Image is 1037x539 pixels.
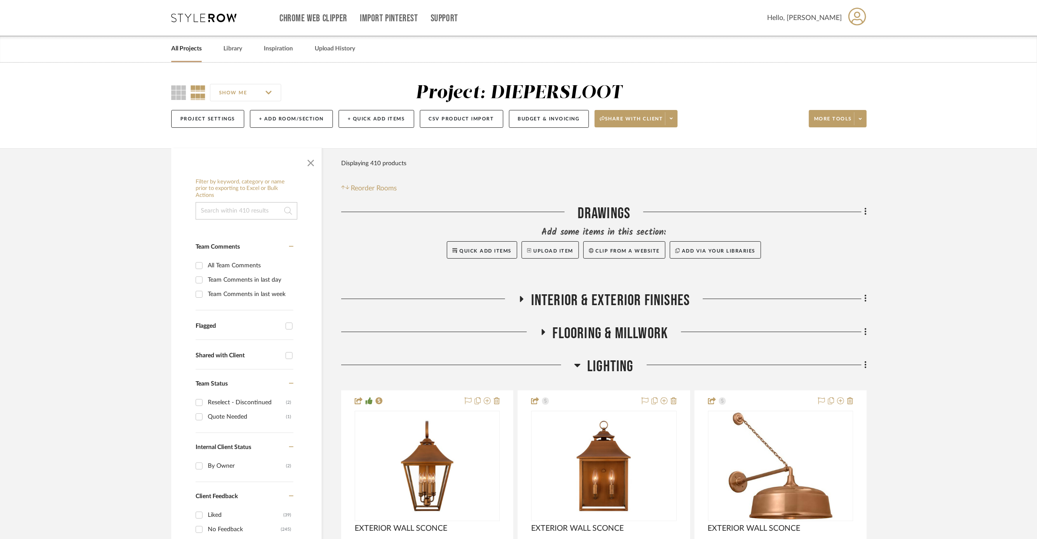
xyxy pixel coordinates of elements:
a: Support [431,15,458,22]
div: Displaying 410 products [341,155,406,172]
button: Project Settings [171,110,244,128]
span: Reorder Rooms [351,183,397,193]
a: Library [223,43,242,55]
input: Search within 410 results [196,202,297,220]
img: EXTERIOR WALL SCONCE [373,412,482,520]
button: Budget & Invoicing [509,110,589,128]
button: Upload Item [522,241,579,259]
span: Share with client [600,116,663,129]
div: Add some items in this section: [341,226,867,239]
span: Quick Add Items [459,249,512,253]
div: (39) [283,508,291,522]
div: (1) [286,410,291,424]
span: EXTERIOR WALL SCONCE [355,524,447,533]
span: EXTERIOR WALL SCONCE [531,524,624,533]
span: Team Comments [196,244,240,250]
div: (2) [286,396,291,409]
span: Hello, [PERSON_NAME] [767,13,842,23]
button: Share with client [595,110,678,127]
span: EXTERIOR WALL SCONCE [708,524,801,533]
h6: Filter by keyword, category or name prior to exporting to Excel or Bulk Actions [196,179,297,199]
span: LIGHTING [587,357,634,376]
a: All Projects [171,43,202,55]
div: Team Comments in last week [208,287,291,301]
button: CSV Product Import [420,110,503,128]
div: Shared with Client [196,352,281,359]
button: Close [302,153,319,170]
a: Inspiration [264,43,293,55]
span: More tools [814,116,852,129]
span: INTERIOR & EXTERIOR FINISHES [531,291,690,310]
button: + Add Room/Section [250,110,333,128]
button: + Quick Add Items [339,110,414,128]
div: (2) [286,459,291,473]
button: Add via your libraries [670,241,761,259]
button: Quick Add Items [447,241,517,259]
span: Flooring & Millwork [553,324,668,343]
div: Project: DIEPERSLOOT [416,84,622,102]
a: Chrome Web Clipper [279,15,347,22]
div: Reselect - Discontinued [208,396,286,409]
span: Internal Client Status [196,444,251,450]
div: Flagged [196,323,281,330]
span: Team Status [196,381,228,387]
div: By Owner [208,459,286,473]
a: Upload History [315,43,355,55]
a: Import Pinterest [360,15,418,22]
button: Clip from a website [583,241,665,259]
div: Quote Needed [208,410,286,424]
img: EXTERIOR WALL SCONCE [726,412,835,520]
button: Reorder Rooms [341,183,397,193]
span: Client Feedback [196,493,238,499]
div: All Team Comments [208,259,291,273]
button: More tools [809,110,867,127]
img: EXTERIOR WALL SCONCE [549,412,658,520]
div: No Feedback [208,522,281,536]
div: Liked [208,508,283,522]
div: Team Comments in last day [208,273,291,287]
div: (245) [281,522,291,536]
